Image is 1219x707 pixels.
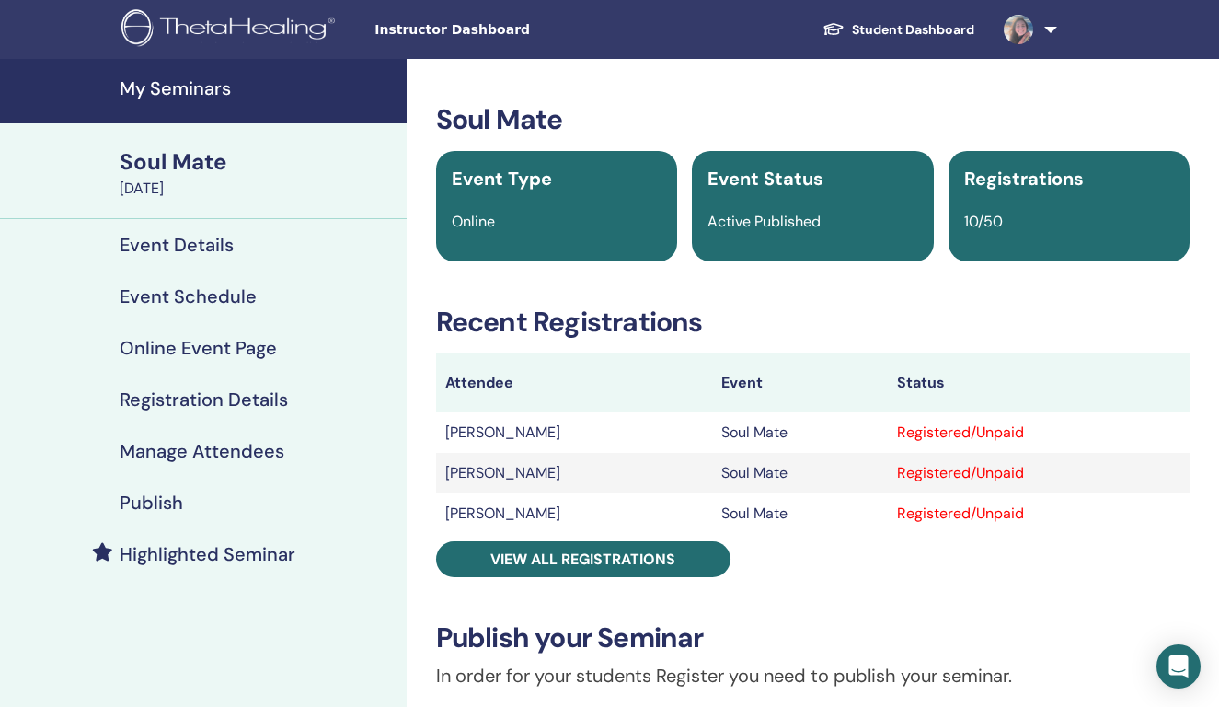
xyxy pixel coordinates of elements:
[121,9,341,51] img: logo.png
[120,234,234,256] h4: Event Details
[964,167,1084,191] span: Registrations
[436,353,713,412] th: Attendee
[436,412,713,453] td: [PERSON_NAME]
[436,103,1190,136] h3: Soul Mate
[707,212,821,231] span: Active Published
[712,353,888,412] th: Event
[374,20,650,40] span: Instructor Dashboard
[1004,15,1033,44] img: default.jpg
[436,541,730,577] a: View all registrations
[120,77,396,99] h4: My Seminars
[897,462,1180,484] div: Registered/Unpaid
[120,388,288,411] h4: Registration Details
[452,212,495,231] span: Online
[120,146,396,178] div: Soul Mate
[120,440,284,462] h4: Manage Attendees
[436,621,1190,655] h3: Publish your Seminar
[707,167,823,191] span: Event Status
[436,662,1190,690] p: In order for your students Register you need to publish your seminar.
[712,493,888,534] td: Soul Mate
[490,550,675,569] span: View all registrations
[436,493,713,534] td: [PERSON_NAME]
[120,543,295,565] h4: Highlighted Seminar
[452,167,552,191] span: Event Type
[120,178,396,200] div: [DATE]
[808,13,989,47] a: Student Dashboard
[822,21,845,37] img: graduation-cap-white.svg
[712,412,888,453] td: Soul Mate
[897,503,1180,525] div: Registered/Unpaid
[712,453,888,493] td: Soul Mate
[1156,644,1201,689] div: Open Intercom Messenger
[436,453,713,493] td: [PERSON_NAME]
[436,306,1190,339] h3: Recent Registrations
[109,146,407,200] a: Soul Mate[DATE]
[964,212,1003,231] span: 10/50
[897,422,1180,444] div: Registered/Unpaid
[888,353,1190,412] th: Status
[120,337,277,359] h4: Online Event Page
[120,492,183,514] h4: Publish
[120,285,257,307] h4: Event Schedule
